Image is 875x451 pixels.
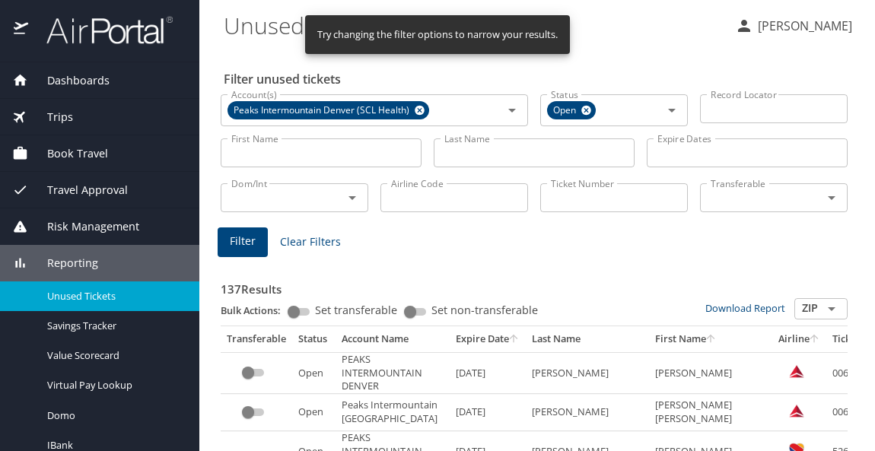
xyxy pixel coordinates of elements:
td: PEAKS INTERMOUNTAIN DENVER [336,352,450,394]
span: Reporting [28,255,98,272]
button: Open [821,187,842,208]
span: Set non-transferable [431,305,538,316]
span: Trips [28,109,73,125]
div: Transferable [227,332,286,346]
th: Expire Date [450,326,526,352]
button: Filter [218,227,268,257]
h3: 137 Results [221,272,848,298]
span: Virtual Pay Lookup [47,378,181,392]
td: [PERSON_NAME] [526,394,649,431]
h1: Unused Tickets [224,2,723,49]
button: Open [501,100,523,121]
th: Account Name [336,326,450,352]
th: Airline [772,326,826,352]
button: Clear Filters [274,228,347,256]
div: Try changing the filter options to narrow your results. [317,20,558,49]
span: Risk Management [28,218,139,235]
th: Status [292,326,336,352]
span: Set transferable [315,305,397,316]
p: Bulk Actions: [221,303,293,317]
a: Download Report [705,301,785,315]
td: [PERSON_NAME] [649,352,772,394]
span: Filter [230,232,256,251]
span: Dashboards [28,72,110,89]
td: [DATE] [450,352,526,394]
img: icon-airportal.png [14,15,30,45]
button: Open [821,298,842,319]
span: Peaks Intermountain Denver (SCL Health) [228,103,418,119]
button: sort [810,335,820,345]
img: airportal-logo.png [30,15,173,45]
span: Book Travel [28,145,108,162]
td: Open [292,394,336,431]
span: Savings Tracker [47,319,181,333]
button: Open [342,187,363,208]
button: sort [509,335,520,345]
span: Clear Filters [280,233,341,252]
span: Open [547,103,585,119]
p: [PERSON_NAME] [753,17,852,35]
h2: Filter unused tickets [224,67,851,91]
img: Delta Airlines [789,403,804,418]
td: Peaks Intermountain [GEOGRAPHIC_DATA] [336,394,450,431]
th: First Name [649,326,772,352]
img: Delta Airlines [789,364,804,379]
th: Last Name [526,326,649,352]
span: Travel Approval [28,182,128,199]
span: Unused Tickets [47,289,181,303]
td: Open [292,352,336,394]
button: [PERSON_NAME] [729,12,858,40]
td: [DATE] [450,394,526,431]
div: Peaks Intermountain Denver (SCL Health) [228,101,429,119]
button: sort [706,335,717,345]
td: [PERSON_NAME] [PERSON_NAME] [649,394,772,431]
span: Domo [47,408,181,423]
td: [PERSON_NAME] [526,352,649,394]
button: Open [661,100,682,121]
div: Open [547,101,596,119]
span: Value Scorecard [47,348,181,363]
